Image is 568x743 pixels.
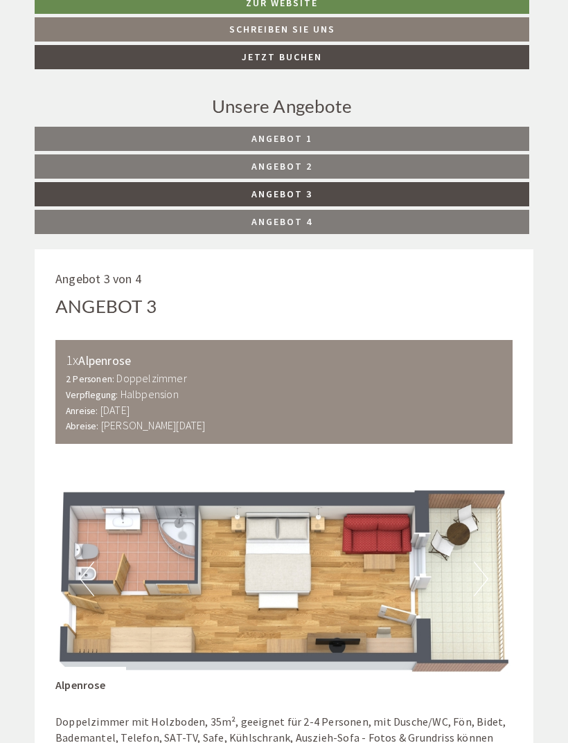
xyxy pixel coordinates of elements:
b: [PERSON_NAME][DATE] [101,418,206,432]
small: 14:35 [21,68,220,78]
span: Angebot 1 [251,132,312,145]
img: image [55,465,513,693]
div: Sonntag [196,11,261,35]
span: Angebot 3 [251,188,312,200]
span: Angebot 4 [251,215,312,228]
span: Angebot 2 [251,160,312,172]
small: 2 Personen: [66,373,114,385]
a: Jetzt buchen [35,45,529,69]
div: Angebot 3 [55,294,157,319]
span: Angebot 3 von 4 [55,271,141,287]
div: Alpenrose [55,667,126,693]
button: Previous [80,562,94,596]
button: Senden [374,365,457,389]
small: Anreise: [66,405,98,417]
b: 1x [66,351,78,368]
small: Verpflegung: [66,389,118,401]
a: Schreiben Sie uns [35,17,529,42]
div: Unsere Angebote [35,93,529,119]
div: [GEOGRAPHIC_DATA] [21,41,220,52]
small: Abreise: [66,420,99,432]
b: Doppelzimmer [116,371,186,385]
button: Next [474,562,488,596]
div: Alpenrose [66,350,502,370]
b: [DATE] [100,403,130,417]
div: Guten Tag, wie können wir Ihnen helfen? [11,38,227,80]
b: Halbpension [121,387,179,401]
